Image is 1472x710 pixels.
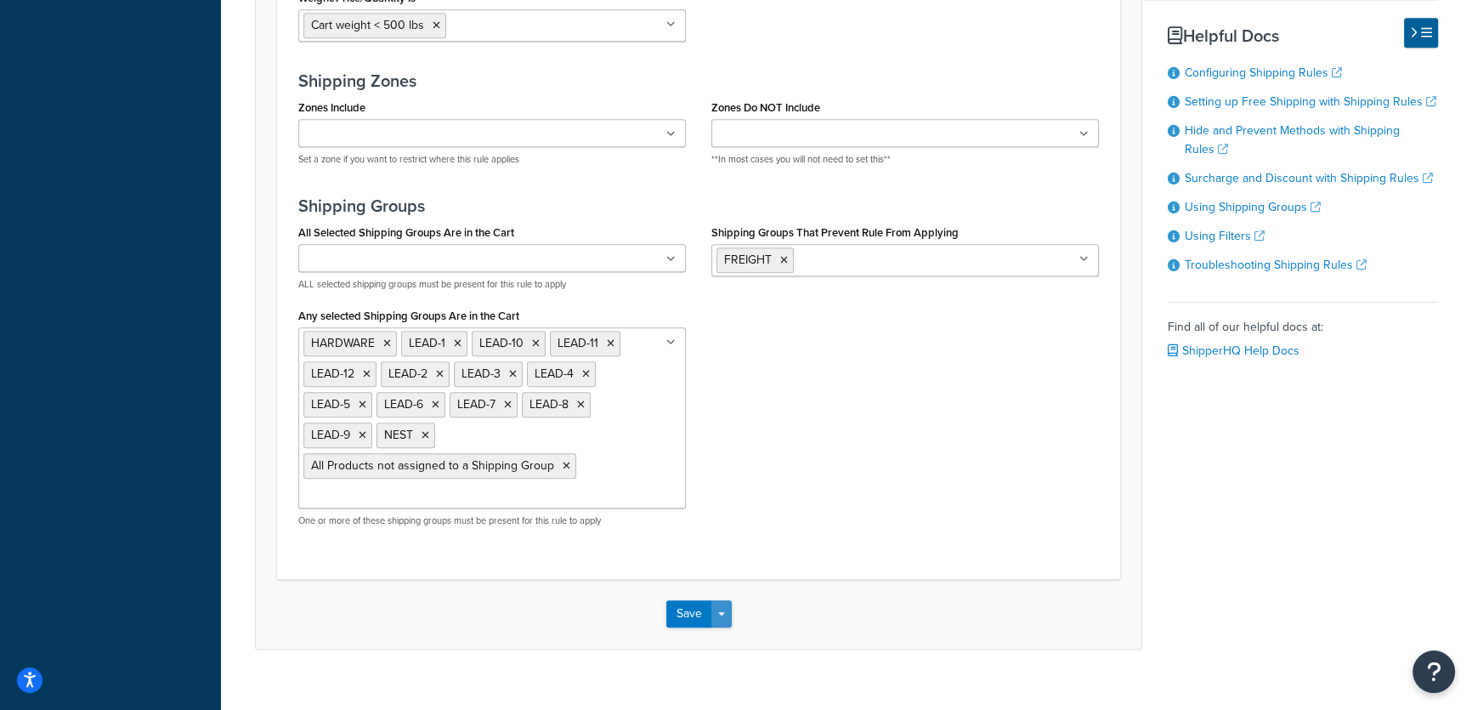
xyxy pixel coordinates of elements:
span: LEAD-6 [384,395,423,413]
h3: Shipping Groups [298,196,1099,215]
label: All Selected Shipping Groups Are in the Cart [298,226,514,239]
span: NEST [384,426,413,444]
p: ALL selected shipping groups must be present for this rule to apply [298,278,686,291]
span: LEAD-11 [558,334,598,352]
span: LEAD-4 [535,365,574,383]
span: LEAD-3 [461,365,501,383]
span: LEAD-7 [457,395,495,413]
span: LEAD-2 [388,365,427,383]
label: Shipping Groups That Prevent Rule From Applying [711,226,959,239]
span: LEAD-10 [479,334,524,352]
p: One or more of these shipping groups must be present for this rule to apply [298,514,686,527]
button: Save [666,600,712,628]
span: HARDWARE [311,334,375,352]
a: Surcharge and Discount with Shipping Rules [1185,169,1433,187]
label: Zones Include [298,101,365,114]
span: All Products not assigned to a Shipping Group [311,457,554,474]
p: **In most cases you will not need to set this** [711,153,1099,166]
button: Hide Help Docs [1404,18,1438,48]
span: FREIGHT [724,251,772,269]
h3: Shipping Zones [298,71,1099,90]
a: Hide and Prevent Methods with Shipping Rules [1185,122,1400,158]
span: Cart weight < 500 lbs [311,16,424,34]
span: LEAD-1 [409,334,445,352]
span: LEAD-8 [529,395,569,413]
span: LEAD-12 [311,365,354,383]
label: Any selected Shipping Groups Are in the Cart [298,310,519,322]
a: Troubleshooting Shipping Rules [1185,256,1367,274]
a: Configuring Shipping Rules [1185,64,1342,82]
a: Setting up Free Shipping with Shipping Rules [1185,93,1436,111]
a: Using Filters [1185,227,1265,245]
label: Zones Do NOT Include [711,101,820,114]
h3: Helpful Docs [1168,26,1438,45]
a: ShipperHQ Help Docs [1168,342,1299,360]
a: Using Shipping Groups [1185,198,1321,216]
div: Find all of our helpful docs at: [1168,302,1438,363]
p: Set a zone if you want to restrict where this rule applies [298,153,686,166]
span: LEAD-9 [311,426,350,444]
span: LEAD-5 [311,395,350,413]
button: Open Resource Center [1413,650,1455,693]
